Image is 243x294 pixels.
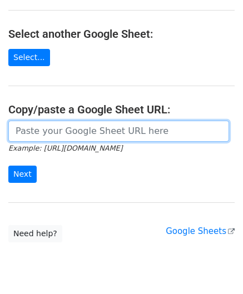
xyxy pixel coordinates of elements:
[8,144,122,152] small: Example: [URL][DOMAIN_NAME]
[8,225,62,242] a: Need help?
[8,166,37,183] input: Next
[8,103,235,116] h4: Copy/paste a Google Sheet URL:
[187,241,243,294] iframe: Chat Widget
[8,121,229,142] input: Paste your Google Sheet URL here
[166,226,235,236] a: Google Sheets
[8,27,235,41] h4: Select another Google Sheet:
[8,49,50,66] a: Select...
